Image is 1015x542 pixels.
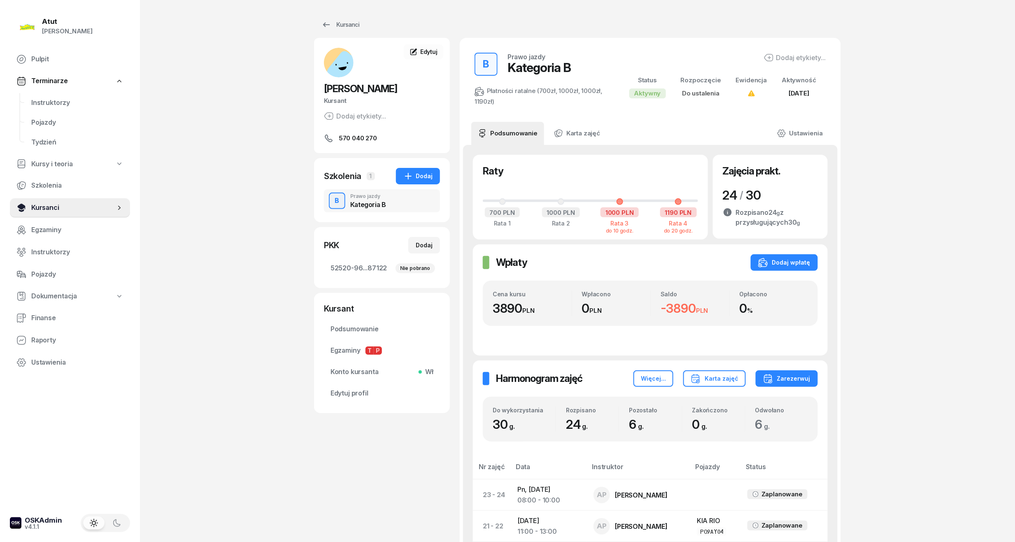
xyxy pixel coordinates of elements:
[10,353,130,372] a: Ustawienia
[31,180,123,191] span: Szkolenia
[510,422,515,430] small: g.
[31,225,123,235] span: Egzaminy
[741,461,828,479] th: Status
[797,220,801,226] small: g
[511,461,587,479] th: Data
[511,479,587,510] td: Pn, [DATE]
[471,122,544,145] a: Podsumowanie
[692,407,745,414] div: Zakończono
[367,172,375,180] span: 1
[396,263,435,273] div: Nie pobrano
[768,208,780,216] span: 24
[25,93,130,113] a: Instruktorzy
[758,258,810,268] div: Dodaj wpłatę
[420,48,438,55] span: Edytuj
[10,49,130,69] a: Pulpit
[747,307,753,314] small: %
[324,362,440,382] a: Konto kursantaWł
[641,374,666,384] div: Więcej...
[582,291,651,298] div: Wpłacono
[31,54,123,65] span: Pulpit
[324,303,440,314] div: Kursant
[771,122,829,145] a: Ustawienia
[496,256,527,269] h2: Wpłaty
[597,491,607,498] span: AP
[324,384,440,403] a: Edytuj profil
[10,517,21,529] img: logo-xs-dark@2x.png
[493,301,572,316] div: 3890
[589,307,602,314] small: PLN
[522,307,535,314] small: PLN
[473,461,511,479] th: Nr zajęć
[10,265,130,284] a: Pojazdy
[404,44,443,59] a: Edytuj
[329,193,345,209] button: B
[365,347,374,355] span: T
[723,165,781,178] h2: Zajęcia prakt.
[324,111,386,121] button: Dodaj etykiety...
[31,291,77,302] span: Dokumentacja
[10,198,130,218] a: Kursanci
[31,117,123,128] span: Pojazdy
[496,372,582,385] h2: Harmonogram zajęć
[25,133,130,152] a: Tydzień
[659,220,698,227] div: Rata 4
[660,207,697,217] div: 1190 PLN
[682,89,719,97] span: Do ustalenia
[582,301,651,316] div: 0
[473,511,511,542] td: 21 - 22
[31,137,123,148] span: Tydzień
[777,210,780,216] small: g
[10,242,130,262] a: Instruktorzy
[763,374,810,384] div: Zarezerwuj
[331,263,433,274] span: 52520-96...87122
[600,220,639,227] div: Rata 3
[493,291,572,298] div: Cena kursu
[408,237,440,254] button: Dodaj
[324,83,397,95] span: [PERSON_NAME]
[517,495,580,506] div: 08:00 - 10:00
[31,269,123,280] span: Pojazdy
[661,301,729,316] div: -3890
[782,75,816,86] div: Aktywność
[331,367,433,377] span: Konto kursanta
[683,370,746,387] button: Karta zajęć
[42,26,93,37] div: [PERSON_NAME]
[350,201,386,208] div: Kategoria B
[746,188,761,202] span: 30
[566,417,592,432] span: 24
[696,307,708,314] small: PLN
[547,122,607,145] a: Karta zajęć
[751,254,818,271] button: Dodaj wpłatę
[324,319,440,339] a: Podsumowanie
[473,479,511,510] td: 23 - 24
[324,240,340,251] div: PKK
[493,407,556,414] div: Do wykorzystania
[692,417,712,432] span: 0
[324,341,440,361] a: EgzaminyTP
[517,526,580,537] div: 11:00 - 13:00
[511,511,587,542] td: [DATE]
[740,301,808,316] div: 0
[764,422,770,430] small: g.
[10,176,130,195] a: Szkolenia
[700,528,723,535] div: PO9AY04
[10,220,130,240] a: Egzaminy
[480,56,493,72] div: B
[321,20,359,30] div: Kursanci
[782,88,816,99] div: [DATE]
[10,72,130,91] a: Terminarze
[10,308,130,328] a: Finanse
[629,417,648,432] span: 6
[601,207,639,217] div: 1000 PLN
[331,345,433,356] span: Egzaminy
[659,227,698,233] div: do 20 godz.
[615,492,668,498] div: [PERSON_NAME]
[31,335,123,346] span: Raporty
[736,207,818,227] div: Rozpisano z przysługujących
[764,53,826,63] button: Dodaj etykiety...
[740,188,743,202] div: /
[633,370,673,387] button: Więcej...
[403,171,433,181] div: Dodaj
